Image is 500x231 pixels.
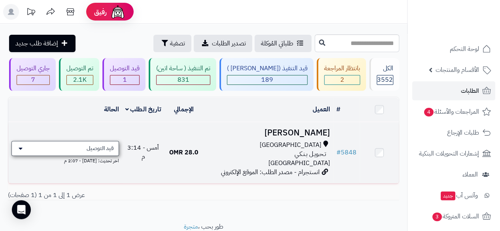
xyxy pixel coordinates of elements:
[412,144,495,163] a: إشعارات التحويلات البنكية
[170,39,185,48] span: تصفية
[447,127,479,138] span: طلبات الإرجاع
[66,64,93,73] div: تم التوصيل
[377,64,393,73] div: الكل
[218,58,315,91] a: قيد التنفيذ ([PERSON_NAME] ) 189
[441,192,455,200] span: جديد
[153,35,191,52] button: تصفية
[261,75,273,85] span: 189
[436,64,479,75] span: الأقسام والمنتجات
[424,108,434,116] span: 4
[12,200,31,219] div: Open Intercom Messenger
[177,75,189,85] span: 831
[294,150,326,159] span: تـحـويـل بـنـكـي
[21,4,41,22] a: تحديثات المنصة
[423,106,479,117] span: المراجعات والأسئلة
[462,169,478,180] span: العملاء
[110,64,140,73] div: قيد التوصيل
[412,102,495,121] a: المراجعات والأسئلة4
[73,75,87,85] span: 2.1K
[125,105,161,114] a: تاريخ الطلب
[127,143,159,162] span: أمس - 3:14 م
[432,211,479,222] span: السلات المتروكة
[377,75,393,85] span: 3552
[17,75,49,85] div: 7
[57,58,101,91] a: تم التوصيل 2.1K
[157,75,210,85] div: 831
[315,58,368,91] a: بانتظار المراجعة 2
[212,39,246,48] span: تصدير الطلبات
[412,186,495,205] a: وآتس آبجديد
[104,105,119,114] a: الحالة
[227,75,307,85] div: 189
[313,105,330,114] a: العميل
[412,123,495,142] a: طلبات الإرجاع
[11,156,119,164] div: اخر تحديث: [DATE] - 2:07 م
[9,35,75,52] a: إضافة طلب جديد
[110,4,126,20] img: ai-face.png
[340,75,344,85] span: 2
[450,43,479,54] span: لوحة التحكم
[227,64,308,73] div: قيد التنفيذ ([PERSON_NAME] )
[412,165,495,184] a: العملاء
[87,145,114,152] span: قيد التوصيل
[17,64,50,73] div: جاري التوصيل
[412,81,495,100] a: الطلبات
[94,7,107,17] span: رفيق
[432,212,442,221] span: 3
[268,158,330,168] span: [GEOGRAPHIC_DATA]
[336,105,340,114] a: #
[15,39,58,48] span: إضافة طلب جديد
[412,207,495,226] a: السلات المتروكة3
[461,85,479,96] span: الطلبات
[206,128,330,137] h3: [PERSON_NAME]
[110,75,139,85] div: 1
[261,39,293,48] span: طلباتي المُوكلة
[336,148,341,157] span: #
[336,148,357,157] a: #5848
[2,191,204,200] div: عرض 1 إلى 1 من 1 (1 صفحات)
[221,167,320,177] span: انستجرام - مصدر الطلب: الموقع الإلكتروني
[368,58,401,91] a: الكل3552
[412,39,495,58] a: لوحة التحكم
[67,75,93,85] div: 2073
[446,20,492,37] img: logo-2.png
[440,190,478,201] span: وآتس آب
[324,64,360,73] div: بانتظار المراجعة
[419,148,479,159] span: إشعارات التحويلات البنكية
[194,35,252,52] a: تصدير الطلبات
[8,58,57,91] a: جاري التوصيل 7
[101,58,147,91] a: قيد التوصيل 1
[156,64,210,73] div: تم التنفيذ ( ساحة اتين)
[255,35,311,52] a: طلباتي المُوكلة
[169,148,198,157] span: 28.0 OMR
[260,141,321,150] span: [GEOGRAPHIC_DATA]
[123,75,127,85] span: 1
[325,75,360,85] div: 2
[31,75,35,85] span: 7
[174,105,194,114] a: الإجمالي
[147,58,218,91] a: تم التنفيذ ( ساحة اتين) 831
